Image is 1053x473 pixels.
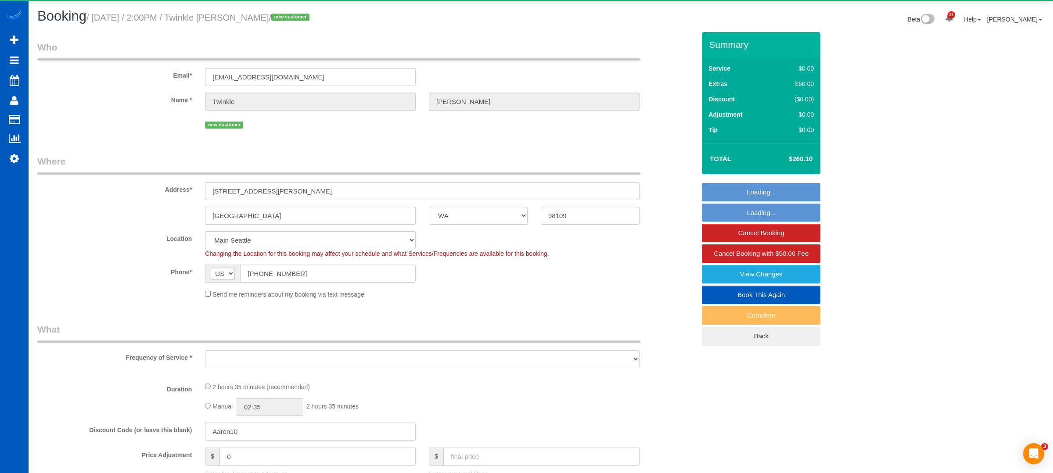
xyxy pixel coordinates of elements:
[714,250,809,257] span: Cancel Booking with $50.00 Fee
[941,9,958,28] a: 31
[205,448,219,466] span: $
[271,14,309,21] span: new customer
[269,13,313,22] span: /
[212,291,364,298] span: Send me reminders about my booking via text message
[37,155,640,175] legend: Where
[776,110,814,119] div: $0.00
[212,403,233,410] span: Manual
[948,11,955,18] span: 31
[702,286,820,304] a: Book This Again
[31,182,198,194] label: Address*
[708,79,727,88] label: Extras
[5,9,23,21] img: Automaid Logo
[776,79,814,88] div: $60.00
[31,265,198,276] label: Phone*
[710,155,731,162] strong: Total
[987,16,1042,23] a: [PERSON_NAME]
[908,16,935,23] a: Beta
[1041,443,1048,450] span: 3
[31,93,198,104] label: Name *
[1023,443,1044,464] div: Open Intercom Messenger
[776,125,814,134] div: $0.00
[776,64,814,73] div: $0.00
[920,14,934,25] img: New interface
[429,448,443,466] span: $
[37,323,640,343] legend: What
[702,244,820,263] a: Cancel Booking with $50.00 Fee
[708,95,735,104] label: Discount
[776,95,814,104] div: ($0.00)
[708,64,730,73] label: Service
[708,110,742,119] label: Adjustment
[31,231,198,243] label: Location
[306,403,359,410] span: 2 hours 35 minutes
[31,382,198,394] label: Duration
[205,250,549,257] span: Changing the Location for this booking may affect your schedule and what Services/Frequencies are...
[702,327,820,345] a: Back
[702,265,820,283] a: View Changes
[205,207,416,225] input: City*
[762,155,812,163] h4: $260.10
[37,8,86,24] span: Booking
[429,93,640,111] input: Last Name*
[240,265,416,283] input: Phone*
[964,16,981,23] a: Help
[31,448,198,459] label: Price Adjustment
[31,423,198,434] label: Discount Code (or leave this blank)
[541,207,640,225] input: Zip Code*
[205,93,416,111] input: First Name*
[702,224,820,242] a: Cancel Booking
[31,68,198,80] label: Email*
[31,350,198,362] label: Frequency of Service *
[708,125,718,134] label: Tip
[205,122,243,129] span: new customer
[86,13,312,22] small: / [DATE] / 2:00PM / Twinkle [PERSON_NAME]
[212,383,310,391] span: 2 hours 35 minutes (recommended)
[709,39,816,50] h3: Summary
[205,68,416,86] input: Email*
[37,41,640,61] legend: Who
[443,448,640,466] input: final price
